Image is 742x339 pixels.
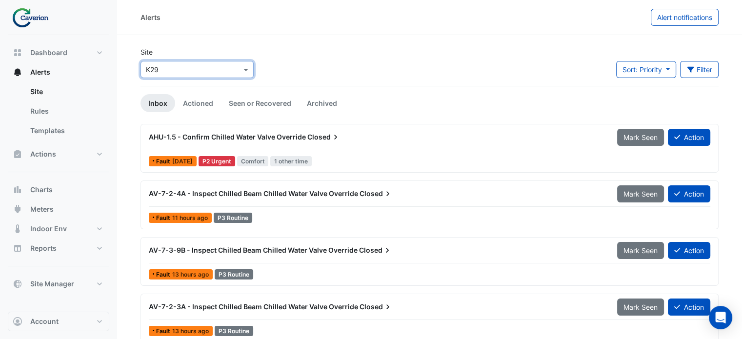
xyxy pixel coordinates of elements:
[299,94,345,112] a: Archived
[30,243,57,253] span: Reports
[668,185,710,202] button: Action
[237,156,269,166] span: Comfort
[13,149,22,159] app-icon: Actions
[8,219,109,239] button: Indoor Env
[360,189,393,199] span: Closed
[215,269,253,279] div: P3 Routine
[221,94,299,112] a: Seen or Recovered
[8,199,109,219] button: Meters
[13,48,22,58] app-icon: Dashboard
[617,242,664,259] button: Mark Seen
[175,94,221,112] a: Actioned
[657,13,712,21] span: Alert notifications
[30,149,56,159] span: Actions
[156,159,172,164] span: Fault
[156,328,172,334] span: Fault
[623,190,658,198] span: Mark Seen
[149,189,358,198] span: AV-7-2-4A - Inspect Chilled Beam Chilled Water Valve Override
[668,242,710,259] button: Action
[30,317,59,326] span: Account
[22,101,109,121] a: Rules
[680,61,719,78] button: Filter
[8,144,109,164] button: Actions
[22,82,109,101] a: Site
[156,215,172,221] span: Fault
[140,12,160,22] div: Alerts
[623,246,658,255] span: Mark Seen
[623,133,658,141] span: Mark Seen
[360,302,393,312] span: Closed
[8,43,109,62] button: Dashboard
[307,132,341,142] span: Closed
[8,62,109,82] button: Alerts
[359,245,392,255] span: Closed
[22,121,109,140] a: Templates
[668,129,710,146] button: Action
[8,312,109,331] button: Account
[215,326,253,336] div: P3 Routine
[172,158,193,165] span: Sun 24-Aug-2025 20:30 EEST
[172,327,209,335] span: Mon 25-Aug-2025 21:15 EEST
[8,274,109,294] button: Site Manager
[8,239,109,258] button: Reports
[30,185,53,195] span: Charts
[617,185,664,202] button: Mark Seen
[623,303,658,311] span: Mark Seen
[13,185,22,195] app-icon: Charts
[149,133,306,141] span: AHU-1.5 - Confirm Chilled Water Valve Override
[30,279,74,289] span: Site Manager
[149,302,358,311] span: AV-7-2-3A - Inspect Chilled Beam Chilled Water Valve Override
[199,156,235,166] div: P2 Urgent
[616,61,676,78] button: Sort: Priority
[30,204,54,214] span: Meters
[13,224,22,234] app-icon: Indoor Env
[30,67,50,77] span: Alerts
[13,204,22,214] app-icon: Meters
[709,306,732,329] div: Open Intercom Messenger
[617,299,664,316] button: Mark Seen
[668,299,710,316] button: Action
[172,214,208,221] span: Mon 25-Aug-2025 23:00 EEST
[13,243,22,253] app-icon: Reports
[214,213,252,223] div: P3 Routine
[30,224,67,234] span: Indoor Env
[617,129,664,146] button: Mark Seen
[172,271,209,278] span: Mon 25-Aug-2025 21:30 EEST
[30,48,67,58] span: Dashboard
[156,272,172,278] span: Fault
[8,82,109,144] div: Alerts
[140,47,153,57] label: Site
[149,246,358,254] span: AV-7-3-9B - Inspect Chilled Beam Chilled Water Valve Override
[12,8,56,27] img: Company Logo
[140,94,175,112] a: Inbox
[13,279,22,289] app-icon: Site Manager
[13,67,22,77] app-icon: Alerts
[651,9,719,26] button: Alert notifications
[270,156,312,166] span: 1 other time
[622,65,662,74] span: Sort: Priority
[8,180,109,199] button: Charts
